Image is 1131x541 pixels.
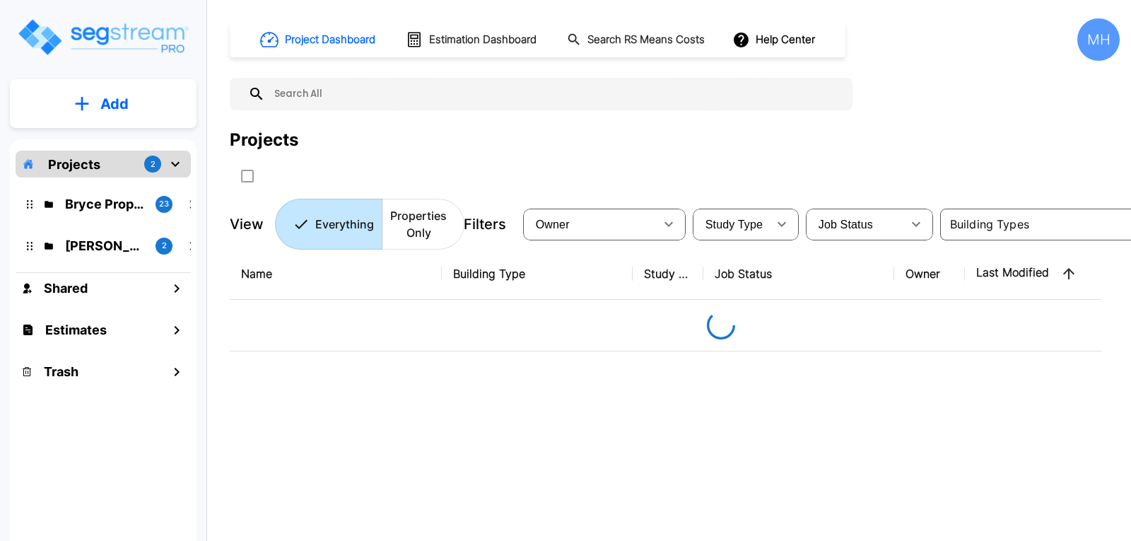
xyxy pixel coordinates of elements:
[944,214,1125,234] input: Building Types
[230,214,264,235] p: View
[44,279,88,298] h1: Shared
[48,155,100,174] p: Projects
[819,219,873,231] span: Job Status
[965,248,1120,300] th: Last Modified
[526,204,655,244] div: Select
[65,194,144,214] p: Bryce Properties
[561,26,713,54] button: Search RS Means Costs
[151,158,156,170] p: 2
[285,32,375,48] h1: Project Dashboard
[382,199,464,250] button: Properties Only
[703,248,894,300] th: Job Status
[159,198,169,210] p: 23
[705,219,763,231] span: Study Type
[265,78,845,110] input: Search All
[464,214,506,235] p: Filters
[633,248,703,300] th: Study Type
[809,204,902,244] div: Select
[230,127,298,153] div: Projects
[162,240,167,252] p: 2
[275,199,382,250] button: Everything
[16,17,189,57] img: Logo
[233,162,262,190] button: SelectAll
[729,26,821,53] button: Help Center
[45,320,107,339] h1: Estimates
[315,216,374,233] p: Everything
[254,24,383,55] button: Project Dashboard
[696,204,768,244] div: Select
[10,83,197,124] button: Add
[442,248,633,300] th: Building Type
[429,32,537,48] h1: Estimation Dashboard
[536,219,570,231] span: Owner
[275,199,464,250] div: Platform
[400,25,544,54] button: Estimation Dashboard
[230,248,442,300] th: Name
[390,207,447,241] p: Properties Only
[100,93,129,115] p: Add
[894,248,965,300] th: Owner
[1077,18,1120,61] div: MH
[65,236,144,255] p: Romero Properties
[587,32,705,48] h1: Search RS Means Costs
[44,362,78,381] h1: Trash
